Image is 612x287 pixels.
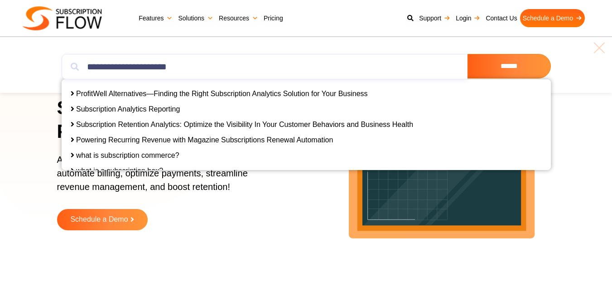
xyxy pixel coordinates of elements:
a: Features [136,9,175,27]
a: Solutions [175,9,216,27]
a: Login [453,9,483,27]
a: Resources [216,9,261,27]
a: what is subscription commerce? [76,151,179,159]
a: Pricing [261,9,286,27]
a: Support [416,9,453,27]
p: AI-powered subscription management platform to automate billing, optimize payments, streamline re... [57,153,271,203]
a: Powering Recurring Revenue with Magazine Subscriptions Renewal Automation [76,136,333,144]
iframe: Intercom live chat [581,256,603,278]
a: Subscription Retention Analytics: Optimize the Visibility In Your Customer Behaviors and Business... [76,121,413,128]
img: Subscriptionflow [23,6,102,30]
span: Schedule a Demo [70,216,128,224]
a: what is a subscription box? [76,167,163,175]
a: Contact Us [483,9,520,27]
a: Schedule a Demo [57,209,148,230]
h1: Simplify Subscriptions, Power Growth! [57,96,283,144]
a: ProfitWell Alternatives—Finding the Right Subscription Analytics Solution for Your Business [76,90,368,97]
a: Schedule a Demo [520,9,585,27]
a: Subscription Analytics Reporting [76,105,180,113]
